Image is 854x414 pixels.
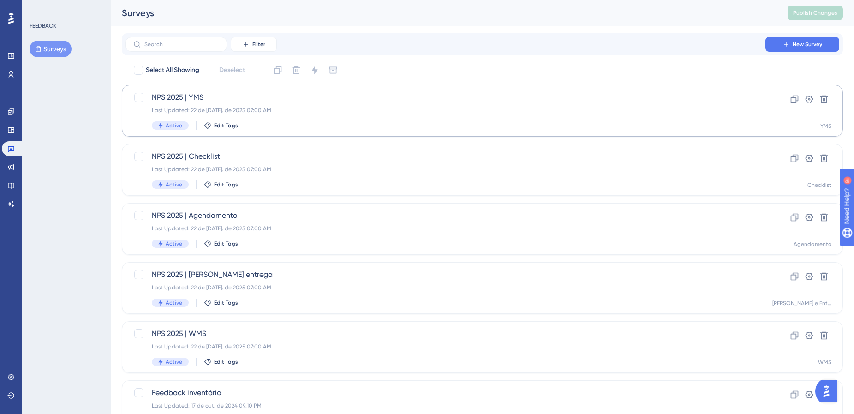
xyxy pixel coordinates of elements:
span: Active [166,181,182,188]
span: Publish Changes [793,9,837,17]
div: YMS [820,122,831,130]
span: Select All Showing [146,65,199,76]
span: NPS 2025 | Agendamento [152,210,739,221]
button: Edit Tags [204,358,238,366]
button: New Survey [765,37,839,52]
input: Search [144,41,219,48]
span: Edit Tags [214,299,238,306]
button: Edit Tags [204,181,238,188]
span: Active [166,240,182,247]
button: Edit Tags [204,122,238,129]
span: Edit Tags [214,122,238,129]
span: NPS 2025 | YMS [152,92,739,103]
div: Last Updated: 22 de [DATE]. de 2025 07:00 AM [152,343,739,350]
span: Deselect [219,65,245,76]
div: Last Updated: 22 de [DATE]. de 2025 07:00 AM [152,166,739,173]
div: FEEDBACK [30,22,56,30]
button: Publish Changes [788,6,843,20]
div: [PERSON_NAME] e Entrega [772,300,831,307]
span: Active [166,299,182,306]
span: Filter [252,41,265,48]
span: NPS 2025 | WMS [152,328,739,339]
iframe: UserGuiding AI Assistant Launcher [815,378,843,405]
div: Last Updated: 17 de out. de 2024 09:10 PM [152,402,739,409]
span: Edit Tags [214,240,238,247]
span: Active [166,122,182,129]
span: Active [166,358,182,366]
button: Surveys [30,41,72,57]
div: Surveys [122,6,764,19]
button: Deselect [211,62,253,78]
button: Edit Tags [204,299,238,306]
span: NPS 2025 | [PERSON_NAME] entrega [152,269,739,280]
div: 9+ [63,5,68,12]
span: New Survey [793,41,822,48]
div: Checklist [807,181,831,189]
span: Need Help? [22,2,58,13]
span: Feedback inventário [152,387,739,398]
span: Edit Tags [214,181,238,188]
div: Agendamento [794,240,831,248]
div: Last Updated: 22 de [DATE]. de 2025 07:00 AM [152,225,739,232]
button: Edit Tags [204,240,238,247]
div: Last Updated: 22 de [DATE]. de 2025 07:00 AM [152,107,739,114]
span: NPS 2025 | Checklist [152,151,739,162]
div: WMS [818,359,831,366]
button: Filter [231,37,277,52]
span: Edit Tags [214,358,238,366]
div: Last Updated: 22 de [DATE]. de 2025 07:00 AM [152,284,739,291]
